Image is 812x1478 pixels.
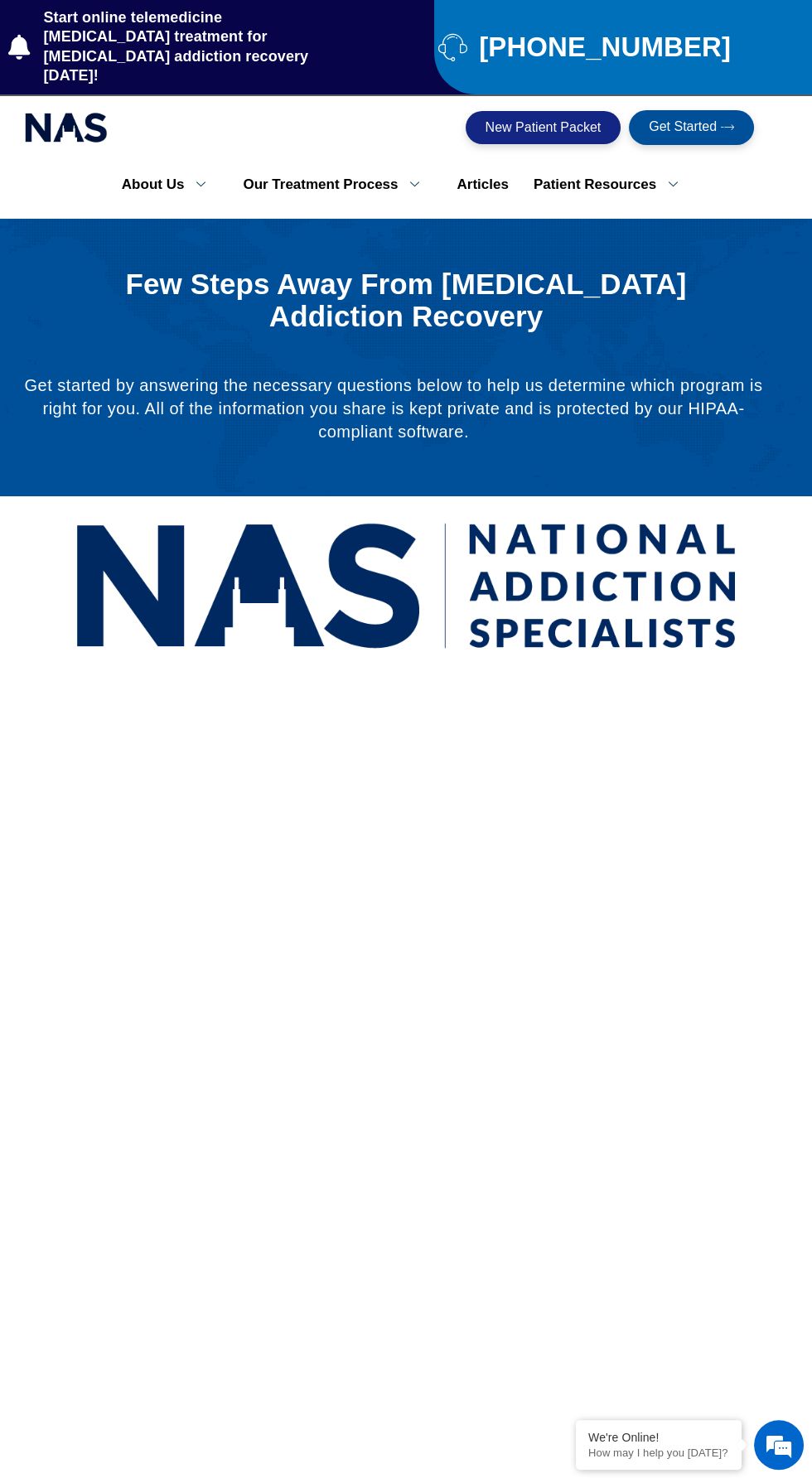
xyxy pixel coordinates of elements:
[40,8,349,86] span: Start online telemedicine [MEDICAL_DATA] treatment for [MEDICAL_DATA] addiction recovery [DATE]!
[58,268,754,332] h1: Few Steps Away From [MEDICAL_DATA] Addiction Recovery
[230,167,444,202] a: Our Treatment Process
[444,167,520,202] a: Articles
[521,167,703,202] a: Patient Resources
[8,8,349,86] a: Start online telemedicine [MEDICAL_DATA] treatment for [MEDICAL_DATA] addiction recovery [DATE]!
[486,121,602,134] span: New Patient Packet
[588,1431,729,1444] div: We're Online!
[588,1447,729,1459] p: How may I help you today?
[109,167,231,202] a: About Us
[475,38,731,56] span: [PHONE_NUMBER]
[17,374,771,443] p: Get started by answering the necessary questions below to help us determine which program is righ...
[75,505,737,666] img: National Addiction Specialists
[649,120,717,135] span: Get Started
[466,111,621,144] a: New Patient Packet
[438,32,804,61] a: [PHONE_NUMBER]
[25,109,108,147] img: national addiction specialists online suboxone clinic - logo
[629,110,754,145] a: Get Started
